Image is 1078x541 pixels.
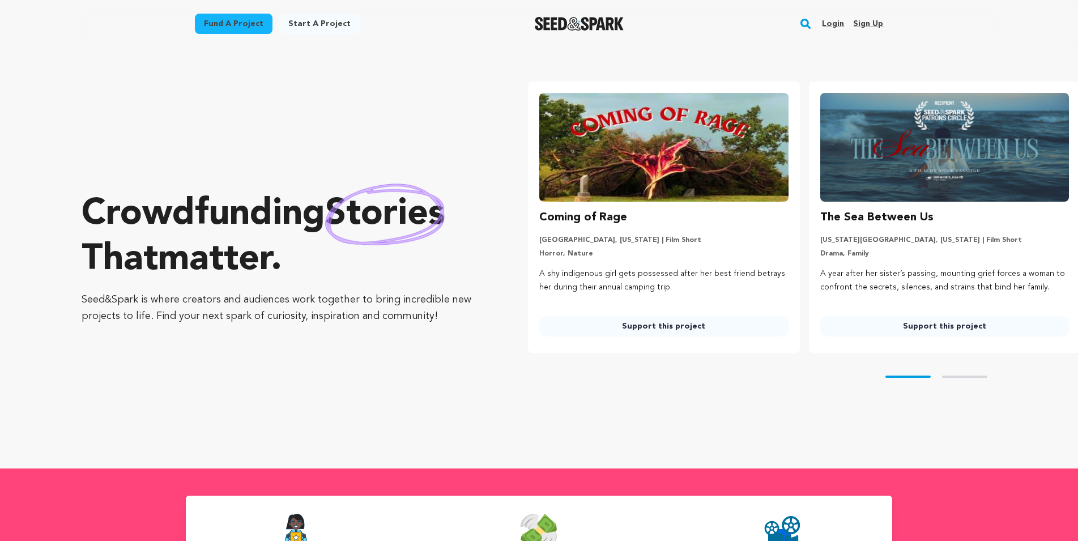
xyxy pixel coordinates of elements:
img: Coming of Rage image [539,93,788,202]
a: Sign up [853,15,883,33]
p: Drama, Family [820,249,1069,258]
a: Support this project [539,316,788,336]
p: Seed&Spark is where creators and audiences work together to bring incredible new projects to life... [82,292,483,325]
a: Fund a project [195,14,272,34]
img: hand sketched image [325,184,445,245]
p: Crowdfunding that . [82,192,483,283]
p: Horror, Nature [539,249,788,258]
img: The Sea Between Us image [820,93,1069,202]
a: Support this project [820,316,1069,336]
p: A shy indigenous girl gets possessed after her best friend betrays her during their annual campin... [539,267,788,295]
a: Seed&Spark Homepage [535,17,624,31]
p: [US_STATE][GEOGRAPHIC_DATA], [US_STATE] | Film Short [820,236,1069,245]
a: Start a project [279,14,360,34]
h3: Coming of Rage [539,208,627,227]
p: A year after her sister’s passing, mounting grief forces a woman to confront the secrets, silence... [820,267,1069,295]
h3: The Sea Between Us [820,208,934,227]
span: matter [158,242,271,278]
a: Login [822,15,844,33]
img: Seed&Spark Logo Dark Mode [535,17,624,31]
p: [GEOGRAPHIC_DATA], [US_STATE] | Film Short [539,236,788,245]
